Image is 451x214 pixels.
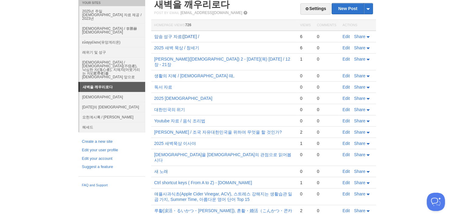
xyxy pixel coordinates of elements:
[154,45,200,50] a: 2025 새벽 묵상 / 창세기
[300,45,311,51] div: 6
[427,193,445,211] iframe: Help Scout Beacon - Open
[354,180,365,185] span: Share
[317,169,336,174] div: 0
[154,118,205,123] a: Youtube 자료 / 음식 조리법
[343,45,350,50] a: Edit
[317,208,336,213] div: 0
[317,180,336,185] div: 0
[354,152,365,157] span: Share
[354,107,365,112] span: Share
[79,6,145,23] a: 2025년 주일 [DEMOGRAPHIC_DATA] 자료 제공 / 2023년
[354,34,365,39] span: Share
[317,73,336,79] div: 0
[300,3,330,15] a: Settings
[317,96,336,101] div: 0
[300,191,311,197] div: 0
[79,102,145,112] a: [DATE]의 [DEMOGRAPHIC_DATA]
[343,152,350,157] a: Edit
[354,191,365,196] span: Share
[154,11,179,15] span: Post by Email
[317,152,336,157] div: 0
[154,34,199,39] a: 암송 성구 자료([DATE] /
[354,130,365,135] span: Share
[300,180,311,185] div: 1
[343,208,350,213] a: Edit
[154,141,196,146] a: 2025 새벽묵상 이사야
[82,183,142,188] a: FAQ and Support
[343,141,350,146] a: Edit
[343,180,350,185] a: Edit
[340,20,376,31] th: Actions
[82,156,142,162] a: Edit your account
[79,122,145,132] a: 헤세드
[297,20,314,31] th: Views
[317,141,336,146] div: 0
[154,169,168,174] a: 새 노래
[79,47,145,57] a: 레위기 및 성구
[354,208,365,213] span: Share
[317,34,336,39] div: 0
[300,34,311,39] div: 6
[79,112,145,122] a: 요한계시록 / [PERSON_NAME]
[317,191,336,197] div: 0
[317,45,336,51] div: 0
[154,152,291,163] a: [DEMOGRAPHIC_DATA]을 [DEMOGRAPHIC_DATA]의 관점으로 읽어봅시다
[354,118,365,123] span: Share
[79,37,145,47] a: εὐαγγέλιον(유앙게리온)
[354,45,365,50] span: Share
[300,208,311,213] div: 2
[154,180,252,185] a: Ctrl shortcut keys ( From A to Z) - [DOMAIN_NAME]
[317,118,336,124] div: 0
[80,82,145,92] a: 새벽을 깨우리로다
[151,20,297,31] th: Homepage Views
[300,152,311,157] div: 0
[317,56,336,62] div: 0
[343,57,350,61] a: Edit
[154,107,185,112] a: 대한민국의 위기
[343,191,350,196] a: Edit
[354,57,365,61] span: Share
[354,85,365,89] span: Share
[300,118,311,124] div: 0
[79,57,145,82] a: [DEMOGRAPHIC_DATA] / [DEMOGRAPHIC_DATA](不信者), 낙심한 자(落心者), 지체자(머뭇거리는 자)(遲滯者)를 [DEMOGRAPHIC_DATA] 앞으로
[300,84,311,90] div: 0
[343,169,350,174] a: Edit
[154,191,292,202] a: 애플사과식초(Apple Cider Vinegar, ACV), 스트레스 강해지는 생활습관 일곱 가지, Summer Time, 아름다운 영어 단어 Top 15
[300,169,311,174] div: 0
[317,129,336,135] div: 0
[154,73,234,78] a: 생활의 지혜 / [DEMOGRAPHIC_DATA] 때,
[314,20,339,31] th: Comments
[354,73,365,78] span: Share
[300,107,311,112] div: 0
[185,23,191,27] span: 726
[343,118,350,123] a: Edit
[79,23,145,37] a: [DEMOGRAPHIC_DATA] / 李勝赫[DEMOGRAPHIC_DATA]
[343,107,350,112] a: Edit
[300,56,311,62] div: 1
[180,11,242,15] a: [EMAIL_ADDRESS][DOMAIN_NAME]
[343,34,350,39] a: Edit
[317,107,336,112] div: 0
[343,85,350,89] a: Edit
[154,57,290,67] a: [PERSON_NAME]([DEMOGRAPHIC_DATA]) 2 - [DATE](목) [DATE] / 12장 - 21장
[82,139,142,145] a: Create a new site
[154,130,282,135] a: [PERSON_NAME] / 조국 자유대한민국을 위하여 무엇을 할 것인가?
[354,96,365,101] span: Share
[300,73,311,79] div: 0
[354,169,365,174] span: Share
[354,141,365,146] span: Share
[343,96,350,101] a: Edit
[332,3,372,14] a: New Post
[343,130,350,135] a: Edit
[343,73,350,78] a: Edit
[317,84,336,90] div: 0
[300,129,311,135] div: 2
[82,147,142,153] a: Edit your user profile
[300,96,311,101] div: 0
[82,164,142,170] a: Suggest a feature
[300,141,311,146] div: 1
[154,96,213,101] a: 2025 [DEMOGRAPHIC_DATA]
[154,85,173,89] a: 독서 자료
[79,92,145,102] a: [DEMOGRAPHIC_DATA]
